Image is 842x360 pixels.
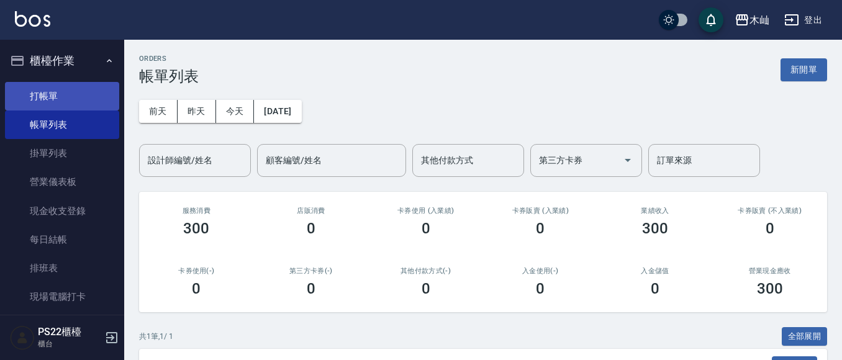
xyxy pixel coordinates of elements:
[5,225,119,254] a: 每日結帳
[613,207,698,215] h2: 業績收入
[154,267,239,275] h2: 卡券使用(-)
[139,100,178,123] button: 前天
[618,150,638,170] button: Open
[781,63,827,75] a: 新開單
[10,325,35,350] img: Person
[779,9,827,32] button: 登出
[192,280,201,297] h3: 0
[5,45,119,77] button: 櫃檯作業
[651,280,659,297] h3: 0
[498,267,583,275] h2: 入金使用(-)
[269,267,354,275] h2: 第三方卡券(-)
[536,220,545,237] h3: 0
[422,280,430,297] h3: 0
[216,100,255,123] button: 今天
[766,220,774,237] h3: 0
[183,220,209,237] h3: 300
[727,267,812,275] h2: 營業現金應收
[749,12,769,28] div: 木屾
[781,58,827,81] button: 新開單
[269,207,354,215] h2: 店販消費
[178,100,216,123] button: 昨天
[15,11,50,27] img: Logo
[699,7,723,32] button: save
[5,282,119,311] a: 現場電腦打卡
[38,338,101,349] p: 櫃台
[642,220,668,237] h3: 300
[5,168,119,196] a: 營業儀表板
[254,100,301,123] button: [DATE]
[5,82,119,110] a: 打帳單
[5,110,119,139] a: 帳單列表
[5,139,119,168] a: 掛單列表
[38,326,101,338] h5: PS22櫃檯
[782,327,828,346] button: 全部展開
[5,254,119,282] a: 排班表
[307,280,315,297] h3: 0
[139,68,199,85] h3: 帳單列表
[5,197,119,225] a: 現金收支登錄
[613,267,698,275] h2: 入金儲值
[727,207,812,215] h2: 卡券販賣 (不入業績)
[154,207,239,215] h3: 服務消費
[422,220,430,237] h3: 0
[139,331,173,342] p: 共 1 筆, 1 / 1
[498,207,583,215] h2: 卡券販賣 (入業績)
[730,7,774,33] button: 木屾
[383,267,468,275] h2: 其他付款方式(-)
[307,220,315,237] h3: 0
[757,280,783,297] h3: 300
[139,55,199,63] h2: ORDERS
[536,280,545,297] h3: 0
[383,207,468,215] h2: 卡券使用 (入業績)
